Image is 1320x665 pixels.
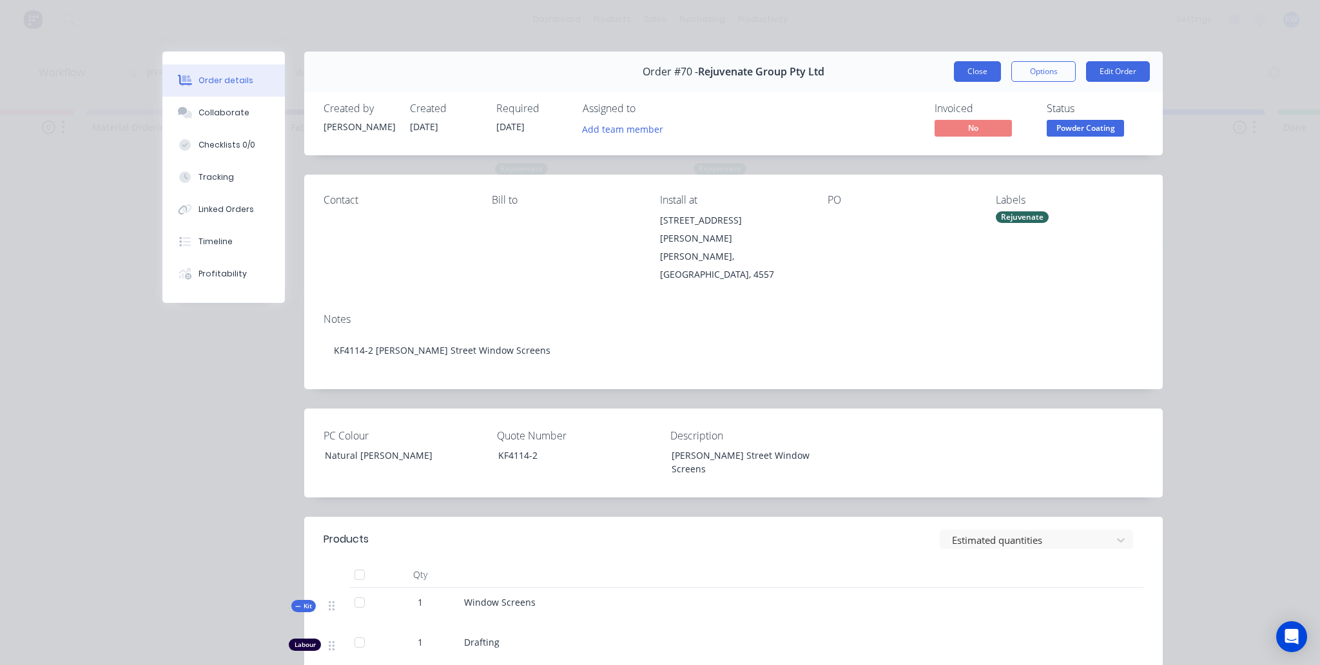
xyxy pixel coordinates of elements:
[661,446,822,478] div: [PERSON_NAME] Street Window Screens
[1047,102,1143,115] div: Status
[464,636,500,648] span: Drafting
[418,635,423,649] span: 1
[576,120,670,137] button: Add team member
[289,639,321,651] div: Labour
[324,428,485,443] label: PC Colour
[935,102,1031,115] div: Invoiced
[199,268,247,280] div: Profitability
[464,596,536,608] span: Window Screens
[660,194,808,206] div: Install at
[199,107,249,119] div: Collaborate
[698,66,824,78] span: Rejuvenate Group Pty Ltd
[954,61,1001,82] button: Close
[660,211,808,247] div: [STREET_ADDRESS][PERSON_NAME]
[492,194,639,206] div: Bill to
[199,139,255,151] div: Checklists 0/0
[324,331,1143,370] div: KF4114-2 [PERSON_NAME] Street Window Screens
[162,129,285,161] button: Checklists 0/0
[1047,120,1124,136] span: Powder Coating
[418,595,423,609] span: 1
[828,194,975,206] div: PO
[1047,120,1124,139] button: Powder Coating
[199,75,253,86] div: Order details
[162,161,285,193] button: Tracking
[583,120,670,137] button: Add team member
[660,211,808,284] div: [STREET_ADDRESS][PERSON_NAME][PERSON_NAME], [GEOGRAPHIC_DATA], 4557
[1276,621,1307,652] div: Open Intercom Messenger
[199,171,234,183] div: Tracking
[643,66,698,78] span: Order #70 -
[199,236,233,247] div: Timeline
[583,102,712,115] div: Assigned to
[324,102,394,115] div: Created by
[315,446,476,465] div: Natural [PERSON_NAME]
[497,428,658,443] label: Quote Number
[1086,61,1150,82] button: Edit Order
[324,532,369,547] div: Products
[488,446,649,465] div: KF4114-2
[162,64,285,97] button: Order details
[996,194,1143,206] div: Labels
[324,313,1143,325] div: Notes
[162,258,285,290] button: Profitability
[1011,61,1076,82] button: Options
[295,601,312,611] span: Kit
[410,102,481,115] div: Created
[496,102,567,115] div: Required
[162,193,285,226] button: Linked Orders
[324,120,394,133] div: [PERSON_NAME]
[382,562,459,588] div: Qty
[935,120,1012,136] span: No
[670,428,831,443] label: Description
[162,226,285,258] button: Timeline
[162,97,285,129] button: Collaborate
[996,211,1049,223] div: Rejuvenate
[660,247,808,284] div: [PERSON_NAME], [GEOGRAPHIC_DATA], 4557
[496,120,525,133] span: [DATE]
[291,600,316,612] button: Kit
[199,204,254,215] div: Linked Orders
[324,194,471,206] div: Contact
[410,120,438,133] span: [DATE]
